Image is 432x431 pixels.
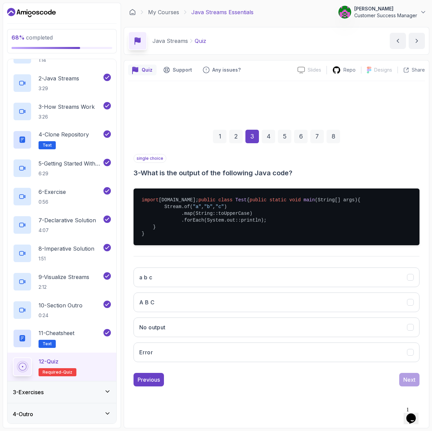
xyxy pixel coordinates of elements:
span: import [142,197,159,203]
p: Java Streams Essentials [191,8,254,16]
div: Previous [138,376,160,384]
p: Any issues? [212,67,241,73]
p: 9 - Visualize Streams [39,273,89,281]
button: 4-Clone RepositoryText [13,130,111,149]
button: No output [134,318,419,337]
p: 5 - Getting Started With Streams [39,159,102,168]
button: 4-Outro [7,403,116,425]
span: "b" [204,204,213,209]
span: Required- [43,370,63,375]
button: 12-QuizRequired-quiz [13,357,111,376]
span: class [218,197,233,203]
img: user profile image [338,6,351,19]
span: Text [43,341,52,347]
button: 9-Visualize Streams2:12 [13,272,111,291]
button: A B C [134,293,419,312]
button: Share [398,67,425,73]
p: 7 - Declarative Solution [39,216,96,224]
p: Quiz [142,67,152,73]
h3: No output [139,323,166,331]
a: Dashboard [129,9,136,16]
div: 4 [262,130,275,143]
p: 2 - Java Streams [39,74,79,82]
p: 3:26 [39,113,95,120]
p: 3:29 [39,85,79,92]
p: 3 - How Streams Work [39,103,95,111]
span: Test [235,197,247,203]
button: Support button [159,65,196,75]
div: 3 [245,130,259,143]
h3: a b c [139,273,152,281]
h3: 4 - Outro [13,410,33,418]
p: Quiz [195,37,206,45]
button: 5-Getting Started With Streams6:29 [13,159,111,178]
p: Designs [374,67,392,73]
button: 8-Imperative Solution1:51 [13,244,111,263]
a: My Courses [148,8,179,16]
button: Error [134,343,419,362]
span: public [198,197,215,203]
button: quiz button [128,65,157,75]
button: 3-How Streams Work3:26 [13,102,111,121]
button: 6-Exercise0:56 [13,187,111,206]
div: Next [403,376,415,384]
button: 7-Declarative Solution4:07 [13,215,111,234]
button: previous content [390,33,406,49]
div: 8 [327,130,340,143]
p: Customer Success Manager [354,12,417,19]
span: main [304,197,315,203]
span: completed [11,34,53,41]
button: next content [409,33,425,49]
button: 11-CheatsheetText [13,329,111,348]
p: Support [173,67,192,73]
span: Text [43,143,52,148]
button: a b c [134,268,419,287]
span: static [269,197,286,203]
div: 2 [229,130,243,143]
h3: 3 - Exercises [13,388,44,396]
p: Repo [343,67,356,73]
p: 1:14 [39,57,56,64]
p: Slides [308,67,321,73]
button: Next [399,373,419,386]
div: 1 [213,130,226,143]
p: Java Streams [152,37,188,45]
span: "c" [215,204,224,209]
span: public [249,197,266,203]
p: 2:12 [39,284,89,290]
p: 4 - Clone Repository [39,130,89,138]
p: 12 - Quiz [39,357,58,365]
span: (String[] args) [315,197,358,203]
p: 4:07 [39,227,96,234]
p: 1:51 [39,255,94,262]
a: Dashboard [7,7,56,18]
a: Repo [327,66,361,74]
button: 3-Exercises [7,381,116,403]
span: "a" [193,204,201,209]
h3: Error [139,348,153,356]
p: 0:24 [39,312,82,319]
p: 6:29 [39,170,102,177]
h3: 3 - What is the output of the following Java code? [134,168,419,178]
p: 0:56 [39,199,66,205]
iframe: chat widget [404,404,425,424]
span: quiz [63,370,72,375]
p: Share [412,67,425,73]
button: Feedback button [199,65,245,75]
span: void [289,197,301,203]
p: [PERSON_NAME] [354,5,417,12]
p: 10 - Section Outro [39,301,82,309]
div: 5 [278,130,291,143]
button: user profile image[PERSON_NAME]Customer Success Manager [338,5,427,19]
pre: [DOMAIN_NAME]; { { Stream.of( , , ) .map(String::toUpperCase) .forEach(System.out::println); } } [134,188,419,245]
span: 68 % [11,34,25,41]
div: 7 [310,130,324,143]
p: 11 - Cheatsheet [39,329,74,337]
p: single choice [134,154,166,163]
button: 2-Java Streams3:29 [13,74,111,93]
button: 10-Section Outro0:24 [13,301,111,320]
button: Previous [134,373,164,386]
div: 6 [294,130,308,143]
p: 8 - Imperative Solution [39,245,94,253]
